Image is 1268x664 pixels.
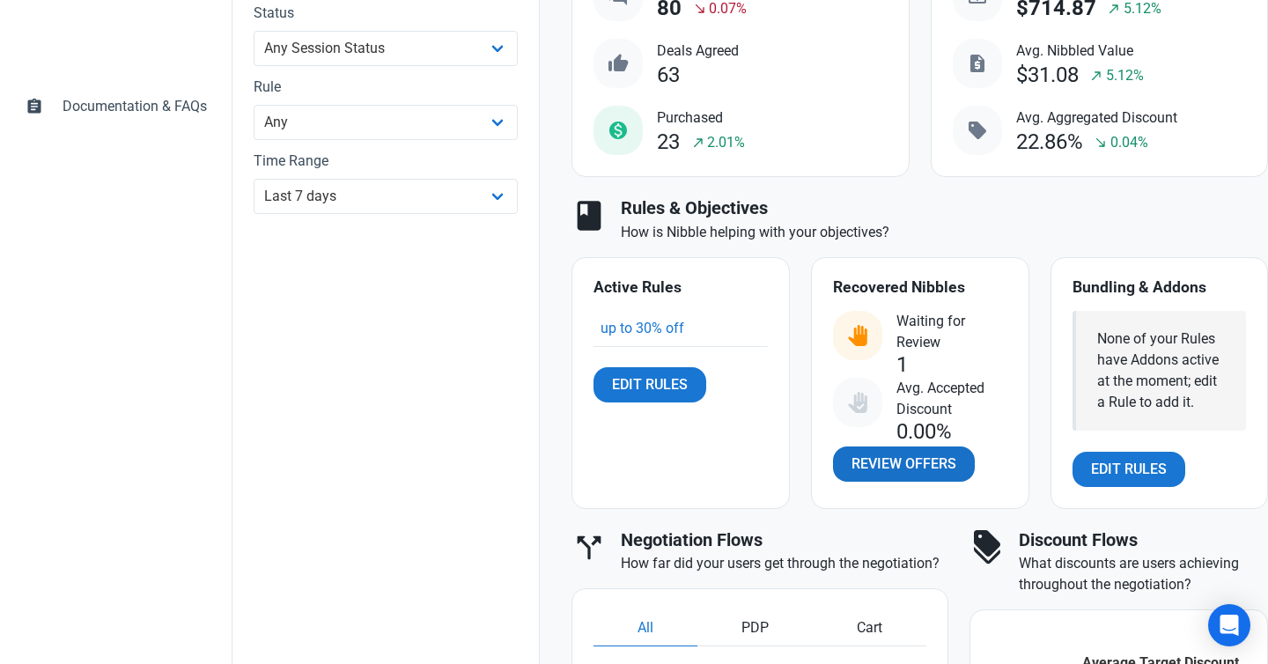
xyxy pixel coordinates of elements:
[1019,553,1268,595] p: What discounts are users achieving throughout the negotiation?
[601,320,684,336] a: up to 30% off
[1019,530,1268,550] h3: Discount Flows
[608,53,629,74] span: thumb_up
[833,446,975,482] a: Review Offers
[621,222,1268,243] p: How is Nibble helping with your objectives?
[896,420,952,444] div: 0.00%
[1107,2,1121,16] span: north_east
[254,77,518,98] label: Rule
[896,311,1007,353] span: Waiting for Review
[967,120,988,141] span: sell
[571,198,607,233] span: book
[1073,452,1185,487] a: Edit Rules
[593,279,768,297] h4: Active Rules
[969,530,1005,565] span: discount
[1094,136,1108,150] span: south_east
[254,3,518,24] label: Status
[1016,41,1144,62] span: Avg. Nibbled Value
[693,2,707,16] span: south_east
[857,617,882,638] span: Cart
[1106,65,1144,86] span: 5.12%
[621,198,1268,218] h3: Rules & Objectives
[621,553,948,574] p: How far did your users get through the negotiation?
[1073,279,1247,297] h4: Bundling & Addons
[657,130,680,154] div: 23
[1016,130,1083,154] div: 22.86%
[657,63,680,87] div: 63
[847,392,868,413] img: status_user_offer_accepted.svg
[254,151,518,172] label: Time Range
[967,53,988,74] span: request_quote
[896,378,1007,420] span: Avg. Accepted Discount
[1091,459,1167,480] span: Edit Rules
[833,279,1007,297] h4: Recovered Nibbles
[26,96,43,114] span: assignment
[851,454,956,475] span: Review Offers
[1097,328,1226,413] div: None of your Rules have Addons active at the moment; edit a Rule to add it.
[691,136,705,150] span: north_east
[1016,107,1177,129] span: Avg. Aggregated Discount
[657,41,739,62] span: Deals Agreed
[741,617,769,638] span: PDP
[657,107,745,129] span: Purchased
[638,617,653,638] span: All
[1016,63,1079,87] div: $31.08
[14,85,217,128] a: assignmentDocumentation & FAQs
[1110,132,1148,153] span: 0.04%
[1208,604,1250,646] div: Open Intercom Messenger
[847,325,868,346] img: status_user_offer_available.svg
[608,120,629,141] span: monetization_on
[621,530,948,550] h3: Negotiation Flows
[707,132,745,153] span: 2.01%
[1089,69,1103,83] span: north_east
[571,530,607,565] span: call_split
[612,374,688,395] span: Edit Rules
[896,353,908,377] div: 1
[63,96,207,117] span: Documentation & FAQs
[593,367,706,402] a: Edit Rules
